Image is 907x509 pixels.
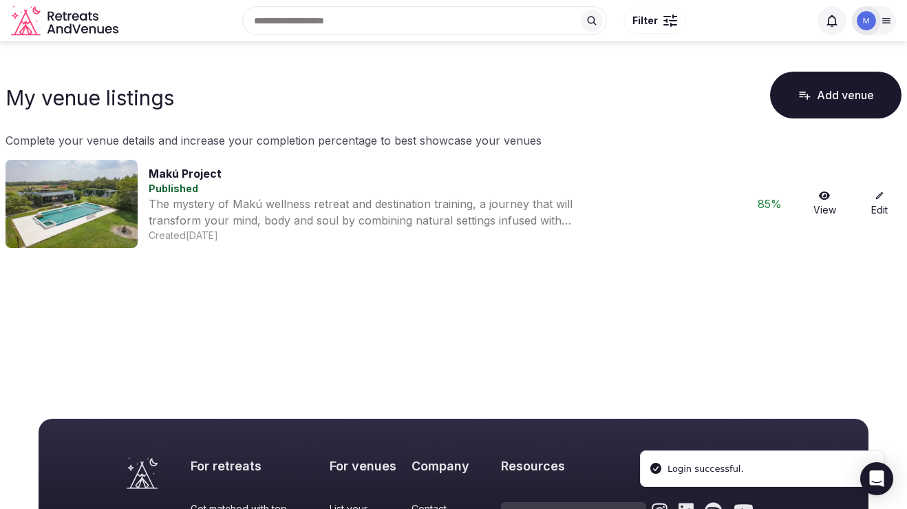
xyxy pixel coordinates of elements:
[191,457,324,475] h2: For retreats
[330,457,406,475] h2: For venues
[623,8,686,34] button: Filter
[857,11,876,30] img: Makú Project
[6,85,174,110] h1: My venue listings
[668,462,744,476] div: Login successful.
[11,6,121,37] svg: Retreats and Venues company logo
[802,191,846,217] a: View
[412,457,495,475] h2: Company
[770,72,901,118] button: Add venue
[149,167,222,180] a: Makú Project
[149,229,736,242] div: Created [DATE]
[501,457,645,475] h2: Resources
[857,191,901,217] a: Edit
[149,183,198,194] span: Published
[149,196,596,229] div: The mystery of Makú wellness retreat and destination training, a journey that will transform your...
[632,14,658,28] span: Filter
[747,196,791,212] div: 85 %
[11,6,121,37] a: Visit the homepage
[127,457,158,489] a: Visit the homepage
[860,462,893,495] div: Open Intercom Messenger
[6,132,901,149] p: Complete your venue details and increase your completion percentage to best showcase your venues
[6,160,138,248] img: Venue cover photo for Makú Project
